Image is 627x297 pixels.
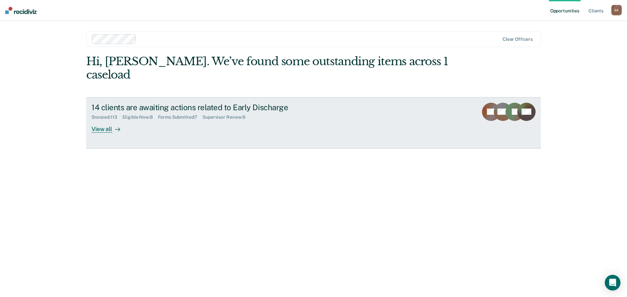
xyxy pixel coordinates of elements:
[611,5,622,15] button: SK
[91,114,122,120] div: Snoozed : 113
[122,114,158,120] div: Eligible Now : 8
[86,55,450,82] div: Hi, [PERSON_NAME]. We’ve found some outstanding items across 1 caseload
[611,5,622,15] div: S K
[86,97,541,149] a: 14 clients are awaiting actions related to Early DischargeSnoozed:113Eligible Now:8Forms Submitte...
[605,275,620,290] div: Open Intercom Messenger
[503,37,533,42] div: Clear officers
[202,114,250,120] div: Supervisor Review : 6
[158,114,203,120] div: Forms Submitted : 7
[91,103,321,112] div: 14 clients are awaiting actions related to Early Discharge
[91,120,128,133] div: View all
[5,7,37,14] img: Recidiviz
